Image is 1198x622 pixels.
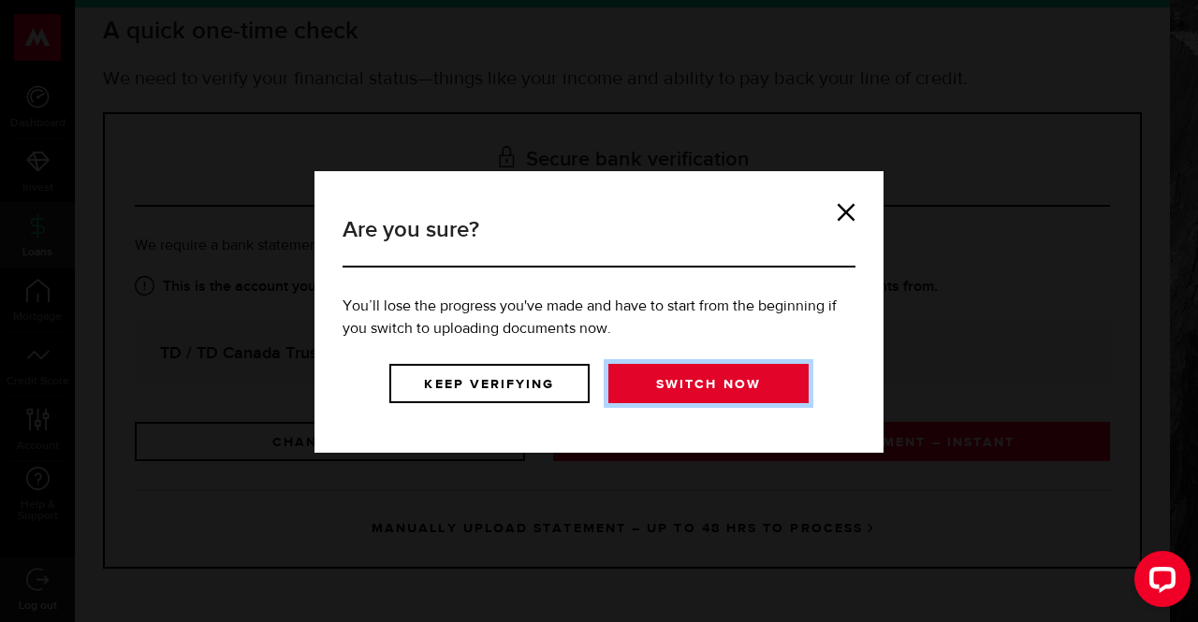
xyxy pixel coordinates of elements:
[343,296,855,340] p: You’ll lose the progress you've made and have to start from the beginning if you switch to upload...
[343,213,855,268] h3: Are you sure?
[608,364,809,403] a: Switch now
[1119,543,1198,622] iframe: LiveChat chat widget
[389,364,590,403] a: Keep verifying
